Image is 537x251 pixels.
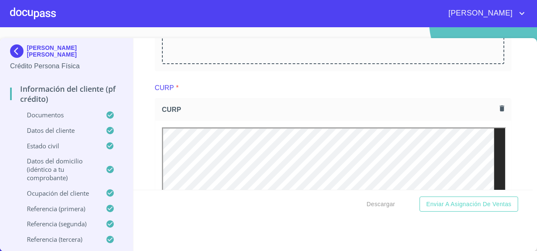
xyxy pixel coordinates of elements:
[10,44,27,58] img: Docupass spot blue
[442,7,527,20] button: account of current user
[10,204,106,213] p: Referencia (primera)
[367,199,395,210] span: Descargar
[10,220,106,228] p: Referencia (segunda)
[162,105,496,114] span: CURP
[155,83,174,93] p: CURP
[10,126,106,135] p: Datos del cliente
[10,157,106,182] p: Datos del domicilio (idéntico a tu comprobante)
[420,197,518,212] button: Enviar a Asignación de Ventas
[10,142,106,150] p: Estado Civil
[10,189,106,197] p: Ocupación del Cliente
[10,61,123,71] p: Crédito Persona Física
[442,7,517,20] span: [PERSON_NAME]
[10,44,123,61] div: [PERSON_NAME] [PERSON_NAME]
[10,235,106,243] p: Referencia (tercera)
[426,199,511,210] span: Enviar a Asignación de Ventas
[10,111,106,119] p: Documentos
[27,44,123,58] p: [PERSON_NAME] [PERSON_NAME]
[363,197,399,212] button: Descargar
[10,84,123,104] p: Información del cliente (PF crédito)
